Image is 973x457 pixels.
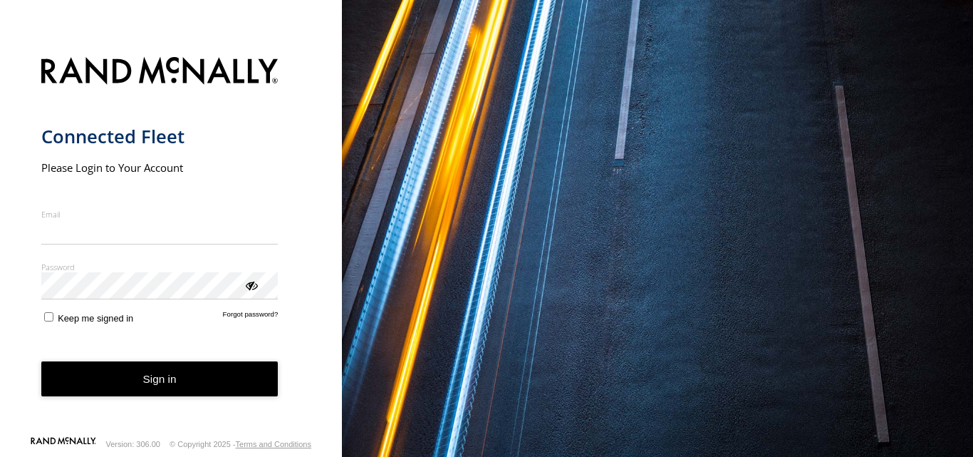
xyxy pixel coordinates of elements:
[41,262,279,272] label: Password
[236,440,311,448] a: Terms and Conditions
[41,48,301,436] form: main
[41,160,279,175] h2: Please Login to Your Account
[170,440,311,448] div: © Copyright 2025 -
[41,209,279,220] label: Email
[41,125,279,148] h1: Connected Fleet
[41,361,279,396] button: Sign in
[58,313,133,324] span: Keep me signed in
[106,440,160,448] div: Version: 306.00
[244,277,258,292] div: ViewPassword
[223,310,279,324] a: Forgot password?
[41,54,279,91] img: Rand McNally
[44,312,53,322] input: Keep me signed in
[31,437,96,451] a: Visit our Website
